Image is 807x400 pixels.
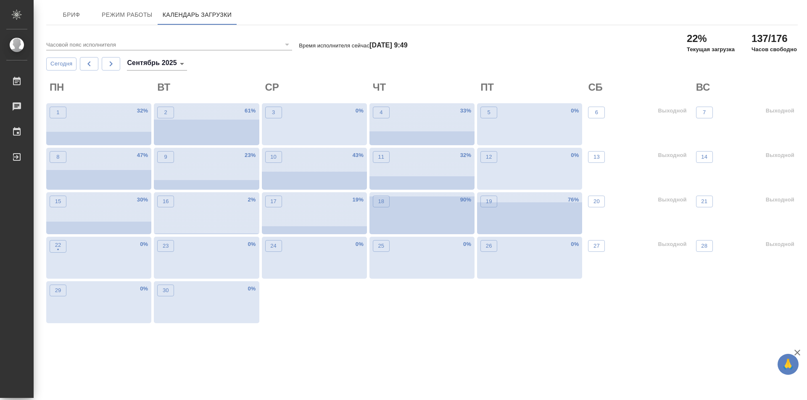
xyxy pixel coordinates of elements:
p: 0 % [356,240,364,248]
p: 5 [487,108,490,117]
p: 47 % [137,151,148,159]
p: 6 [595,108,598,117]
p: 10 [270,153,277,161]
p: 90 % [460,196,471,204]
h4: [DATE] 9:49 [369,42,408,49]
p: 16 [163,197,169,206]
button: 22• [50,240,66,253]
p: 33 % [460,107,471,115]
button: 18 [373,196,390,207]
p: Выходной [658,151,686,159]
p: 19 [486,197,492,206]
button: 24 [265,240,282,252]
p: 24 [270,242,277,250]
p: Время исполнителя сейчас [299,42,408,49]
p: 30 % [137,196,148,204]
span: Бриф [51,10,92,20]
p: 8 [56,153,59,161]
p: 22 [55,241,61,249]
button: 🙏 [778,354,799,375]
button: 15 [50,196,66,207]
p: Выходной [658,240,686,248]
p: 0 % [571,240,579,248]
h2: ВТ [157,81,259,94]
p: 0 % [571,151,579,159]
button: 27 [588,240,605,252]
button: 7 [696,107,713,118]
button: 28 [696,240,713,252]
p: Выходной [766,196,794,204]
button: 4 [373,107,390,118]
p: 0 % [356,107,364,115]
button: 19 [480,196,497,207]
p: Выходной [658,107,686,115]
button: 12 [480,151,497,163]
h2: 137/176 [752,32,797,45]
p: 14 [701,153,707,161]
button: 26 [480,240,497,252]
button: 9 [157,151,174,163]
p: 1 [56,108,59,117]
p: 21 [701,197,707,206]
div: Сентябрь 2025 [127,57,187,71]
button: 11 [373,151,390,163]
button: 10 [265,151,282,163]
p: 3 [272,108,275,117]
p: 0 % [571,107,579,115]
p: 0 % [140,240,148,248]
p: Текущая загрузка [687,45,735,54]
p: 25 [378,242,384,250]
span: Режим работы [102,10,153,20]
button: 5 [480,107,497,118]
button: 21 [696,196,713,207]
button: 14 [696,151,713,163]
p: 19 % [352,196,363,204]
button: 1 [50,107,66,118]
span: Сегодня [50,59,72,69]
p: 12 [486,153,492,161]
button: 29 [50,285,66,296]
p: 27 [593,242,600,250]
button: 6 [588,107,605,118]
p: Часов свободно [752,45,797,54]
p: 20 [593,197,600,206]
h2: ПТ [480,81,582,94]
p: 30 [163,286,169,295]
p: Выходной [766,107,794,115]
p: 32 % [460,151,471,159]
p: 23 [163,242,169,250]
p: Выходной [658,196,686,204]
button: 13 [588,151,605,163]
h2: СБ [588,81,690,94]
p: • [55,246,61,254]
h2: ВС [696,81,798,94]
p: 0 % [463,240,471,248]
p: 9 [164,153,167,161]
button: 3 [265,107,282,118]
p: 15 [55,197,61,206]
p: 26 [486,242,492,250]
h2: ЧТ [373,81,475,94]
p: 76 % [568,196,579,204]
button: 2 [157,107,174,118]
p: 13 [593,153,600,161]
span: Календарь загрузки [163,10,232,20]
p: 43 % [352,151,363,159]
p: Выходной [766,240,794,248]
p: 28 [701,242,707,250]
p: Выходной [766,151,794,159]
button: 20 [588,196,605,207]
p: 0 % [140,285,148,293]
p: 11 [378,153,384,161]
p: 0 % [248,285,256,293]
span: 🙏 [781,356,795,373]
p: 2 [164,108,167,117]
p: 2 % [248,196,256,204]
button: 8 [50,151,66,163]
h2: ПН [50,81,151,94]
p: 23 % [245,151,256,159]
h2: СР [265,81,367,94]
button: Сегодня [46,58,76,71]
button: 30 [157,285,174,296]
p: 61 % [245,107,256,115]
